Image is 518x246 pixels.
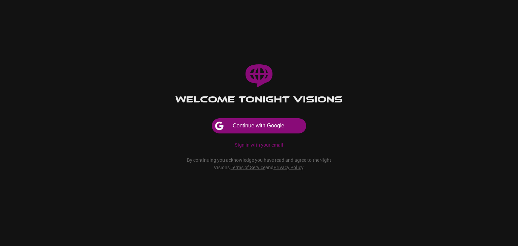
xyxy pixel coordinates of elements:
h1: Welcome to Night Visions [175,95,343,105]
a: Terms of Service [231,164,265,171]
p: Sign in with your email [235,142,283,148]
button: Continue with Google [212,118,306,133]
a: Privacy Policy [274,164,303,171]
h6: By continuing you acknowledge you have read and agree to the Night Visions and . [178,156,340,171]
img: google.svg [215,121,233,130]
img: Logo [246,64,272,87]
